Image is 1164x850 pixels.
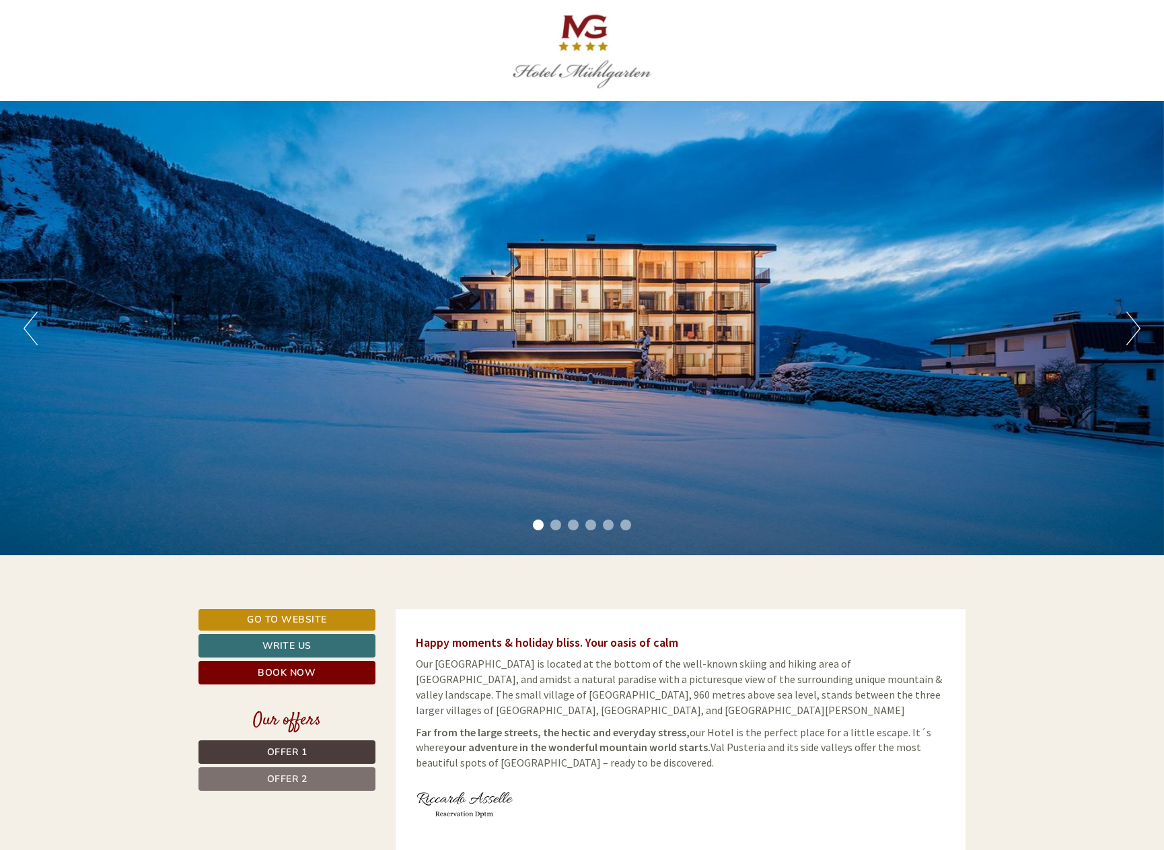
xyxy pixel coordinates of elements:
p: F our Hotel is the perfect place for a little escape. It´s where Val Pusteria and its side valley... [416,725,946,771]
span: Offer 1 [267,746,307,758]
a: Book now [198,661,375,684]
img: user-152.jpg [416,777,514,831]
a: Go to website [198,609,375,631]
span: Offer 2 [267,773,307,785]
button: Previous [24,312,38,345]
a: Write us [198,634,375,658]
p: Our [GEOGRAPHIC_DATA] is located at the bottom of the well-known skiing and hiking area of [GEOGR... [416,656,946,717]
strong: ar from the large streets, the hectic and everyday stress, [421,725,690,739]
span: Happy moments & holiday bliss. Your oasis of calm [416,635,678,650]
button: Next [1126,312,1140,345]
strong: your adventure in the wonderful mountain world starts. [444,740,711,754]
div: Our offers [198,708,375,733]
